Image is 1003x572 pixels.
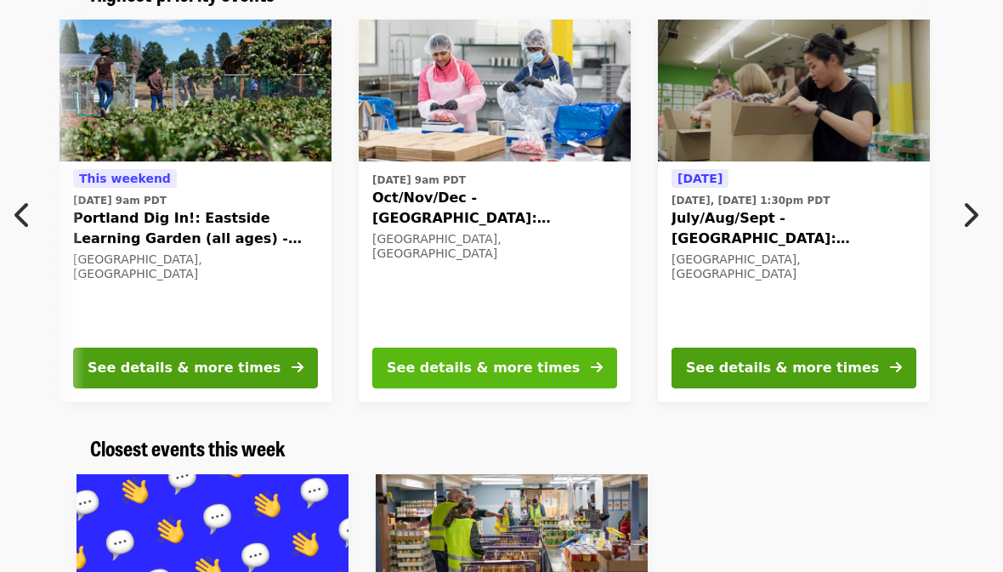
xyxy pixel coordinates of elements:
i: arrow-right icon [591,360,603,376]
i: arrow-right icon [890,360,902,376]
div: [GEOGRAPHIC_DATA], [GEOGRAPHIC_DATA] [372,232,617,261]
div: See details & more times [88,358,280,378]
i: chevron-left icon [14,199,31,231]
a: See details for "Portland Dig In!: Eastside Learning Garden (all ages) - Aug/Sept/Oct" [59,20,331,402]
img: Portland Dig In!: Eastside Learning Garden (all ages) - Aug/Sept/Oct organized by Oregon Food Bank [59,20,331,162]
a: See details for "July/Aug/Sept - Portland: Repack/Sort (age 8+)" [658,20,930,402]
div: [GEOGRAPHIC_DATA], [GEOGRAPHIC_DATA] [671,252,916,281]
time: [DATE], [DATE] 1:30pm PDT [671,193,830,208]
button: See details & more times [671,348,916,388]
span: Portland Dig In!: Eastside Learning Garden (all ages) - Aug/Sept/Oct [73,208,318,249]
div: See details & more times [387,358,580,378]
a: See details for "Oct/Nov/Dec - Beaverton: Repack/Sort (age 10+)" [359,20,631,402]
span: July/Aug/Sept - [GEOGRAPHIC_DATA]: Repack/Sort (age [DEMOGRAPHIC_DATA]+) [671,208,916,249]
span: This weekend [79,172,171,185]
img: Oct/Nov/Dec - Beaverton: Repack/Sort (age 10+) organized by Oregon Food Bank [359,20,631,162]
i: chevron-right icon [961,199,978,231]
span: [DATE] [677,172,722,185]
time: [DATE] 9am PDT [73,193,167,208]
a: Closest events this week [90,436,286,461]
span: Oct/Nov/Dec - [GEOGRAPHIC_DATA]: Repack/Sort (age [DEMOGRAPHIC_DATA]+) [372,188,617,229]
i: arrow-right icon [292,360,303,376]
button: See details & more times [73,348,318,388]
img: July/Aug/Sept - Portland: Repack/Sort (age 8+) organized by Oregon Food Bank [658,20,930,162]
time: [DATE] 9am PDT [372,173,466,188]
div: Closest events this week [76,436,926,461]
div: [GEOGRAPHIC_DATA], [GEOGRAPHIC_DATA] [73,252,318,281]
div: See details & more times [686,358,879,378]
button: See details & more times [372,348,617,388]
button: Next item [947,191,1003,239]
span: Closest events this week [90,433,286,462]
